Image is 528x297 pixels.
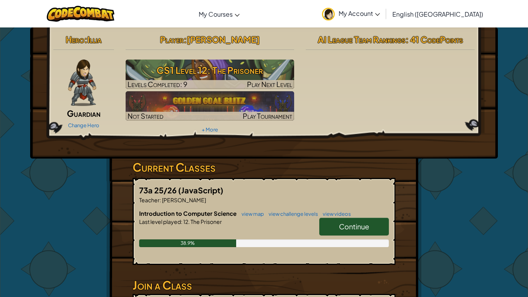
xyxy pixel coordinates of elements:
span: (JavaScript) [178,185,223,195]
span: : [160,196,161,203]
a: English ([GEOGRAPHIC_DATA]) [388,3,487,24]
span: My Courses [199,10,233,18]
span: The Prisoner [190,218,222,225]
a: view challenge levels [265,211,318,217]
span: [PERSON_NAME] [161,196,206,203]
img: avatar [322,8,335,20]
div: 38.9% [139,239,236,247]
img: CS1 Level 12: The Prisoner [126,60,295,89]
h3: CS1 Level 12: The Prisoner [126,61,295,79]
h3: Current Classes [133,159,395,176]
span: : [181,218,182,225]
img: Golden Goal [126,91,295,121]
span: English ([GEOGRAPHIC_DATA]) [392,10,483,18]
a: My Account [318,2,384,26]
span: Levels Completed: 9 [128,80,187,89]
img: CodeCombat logo [47,6,114,22]
span: Not Started [128,111,164,120]
img: guardian-pose.png [68,60,96,106]
span: Introduction to Computer Science [139,210,238,217]
span: Play Tournament [243,111,292,120]
a: My Courses [195,3,244,24]
span: Last level played [139,218,181,225]
span: AI League Team Rankings [318,34,405,45]
span: : 41 CodePoints [405,34,463,45]
span: Player [160,34,184,45]
h3: Join a Class [133,277,395,294]
a: Play Next Level [126,60,295,89]
a: Not StartedPlay Tournament [126,91,295,121]
span: 12. [182,218,190,225]
span: Guardian [67,108,100,119]
span: Illia [87,34,102,45]
a: Change Hero [68,122,99,128]
span: Hero [66,34,84,45]
span: Continue [339,222,369,231]
span: : [84,34,87,45]
a: + More [202,126,218,133]
span: [PERSON_NAME] [187,34,260,45]
span: Teacher [139,196,160,203]
span: : [184,34,187,45]
span: My Account [339,9,380,17]
span: Play Next Level [247,80,292,89]
span: 73a 25/26 [139,185,178,195]
a: view map [238,211,264,217]
a: view videos [319,211,351,217]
